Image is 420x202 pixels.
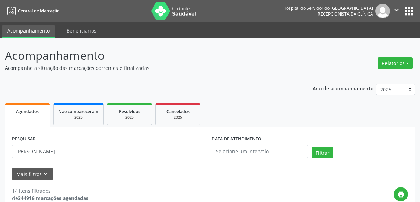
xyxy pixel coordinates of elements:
[5,5,59,17] a: Central de Marcação
[313,84,374,92] p: Ano de acompanhamento
[212,145,308,158] input: Selecione um intervalo
[12,168,53,180] button: Mais filtroskeyboard_arrow_down
[12,187,88,194] div: 14 itens filtrados
[375,4,390,18] img: img
[16,109,39,114] span: Agendados
[42,170,49,178] i: keyboard_arrow_down
[393,6,400,14] i: 
[18,195,88,201] strong: 344916 marcações agendadas
[119,109,140,114] span: Resolvidos
[5,64,292,72] p: Acompanhe a situação das marcações correntes e finalizadas
[312,147,333,158] button: Filtrar
[394,187,408,201] button: print
[2,25,55,38] a: Acompanhamento
[166,109,190,114] span: Cancelados
[58,109,98,114] span: Não compareceram
[318,11,373,17] span: Recepcionista da clínica
[62,25,101,37] a: Beneficiários
[5,47,292,64] p: Acompanhamento
[378,57,413,69] button: Relatórios
[12,145,208,158] input: Nome, código do beneficiário ou CPF
[161,115,195,120] div: 2025
[390,4,403,18] button: 
[112,115,147,120] div: 2025
[58,115,98,120] div: 2025
[283,5,373,11] div: Hospital do Servidor do [GEOGRAPHIC_DATA]
[403,5,415,17] button: apps
[212,134,261,145] label: DATA DE ATENDIMENTO
[12,194,88,202] div: de
[18,8,59,14] span: Central de Marcação
[12,134,36,145] label: PESQUISAR
[397,191,405,198] i: print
